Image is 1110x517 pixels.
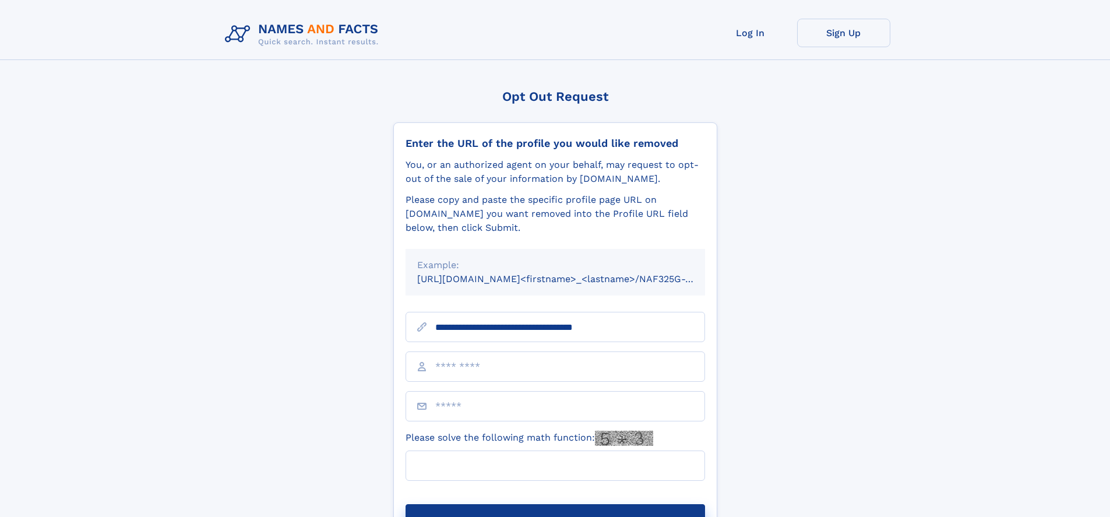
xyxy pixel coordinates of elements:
div: Please copy and paste the specific profile page URL on [DOMAIN_NAME] you want removed into the Pr... [406,193,705,235]
label: Please solve the following math function: [406,431,653,446]
div: Example: [417,258,693,272]
a: Sign Up [797,19,890,47]
div: Opt Out Request [393,89,717,104]
img: Logo Names and Facts [220,19,388,50]
div: You, or an authorized agent on your behalf, may request to opt-out of the sale of your informatio... [406,158,705,186]
small: [URL][DOMAIN_NAME]<firstname>_<lastname>/NAF325G-xxxxxxxx [417,273,727,284]
a: Log In [704,19,797,47]
div: Enter the URL of the profile you would like removed [406,137,705,150]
